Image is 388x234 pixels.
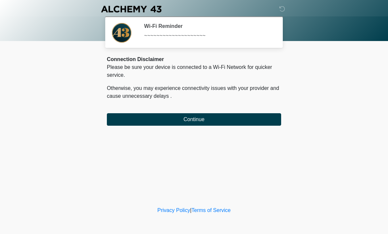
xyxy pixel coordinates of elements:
button: Continue [107,113,281,126]
a: Privacy Policy [158,207,190,213]
h2: Wi-Fi Reminder [144,23,271,29]
img: Alchemy 43 Logo [100,5,162,13]
a: Terms of Service [191,207,230,213]
p: Otherwise, you may experience connectivity issues with your provider and cause unnecessary delays . [107,84,281,100]
img: Agent Avatar [112,23,132,43]
div: ~~~~~~~~~~~~~~~~~~~~ [144,32,271,40]
p: Please be sure your device is connected to a Wi-Fi Network for quicker service. [107,63,281,79]
a: | [190,207,191,213]
div: Connection Disclaimer [107,55,281,63]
